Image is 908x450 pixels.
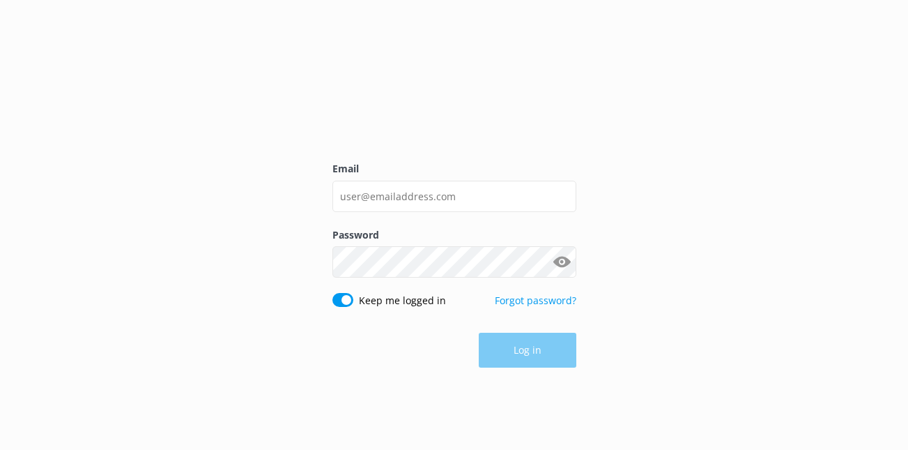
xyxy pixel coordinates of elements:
[332,161,576,177] label: Email
[495,294,576,307] a: Forgot password?
[359,293,446,308] label: Keep me logged in
[332,227,576,243] label: Password
[548,248,576,276] button: Show password
[332,181,576,212] input: user@emailaddress.com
